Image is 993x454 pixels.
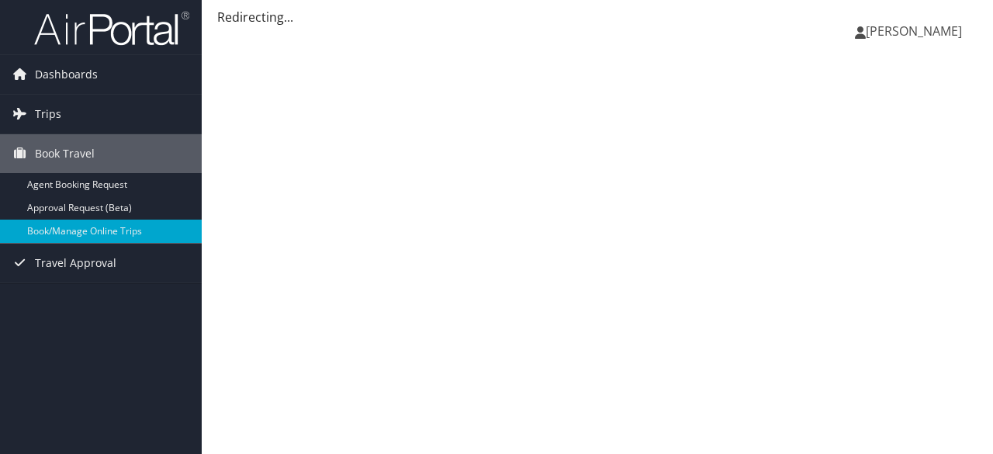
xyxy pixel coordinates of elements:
span: Trips [35,95,61,133]
img: airportal-logo.png [34,10,189,47]
a: [PERSON_NAME] [855,8,977,54]
span: Travel Approval [35,244,116,282]
span: Book Travel [35,134,95,173]
span: Dashboards [35,55,98,94]
span: [PERSON_NAME] [866,23,962,40]
div: Redirecting... [217,8,977,26]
